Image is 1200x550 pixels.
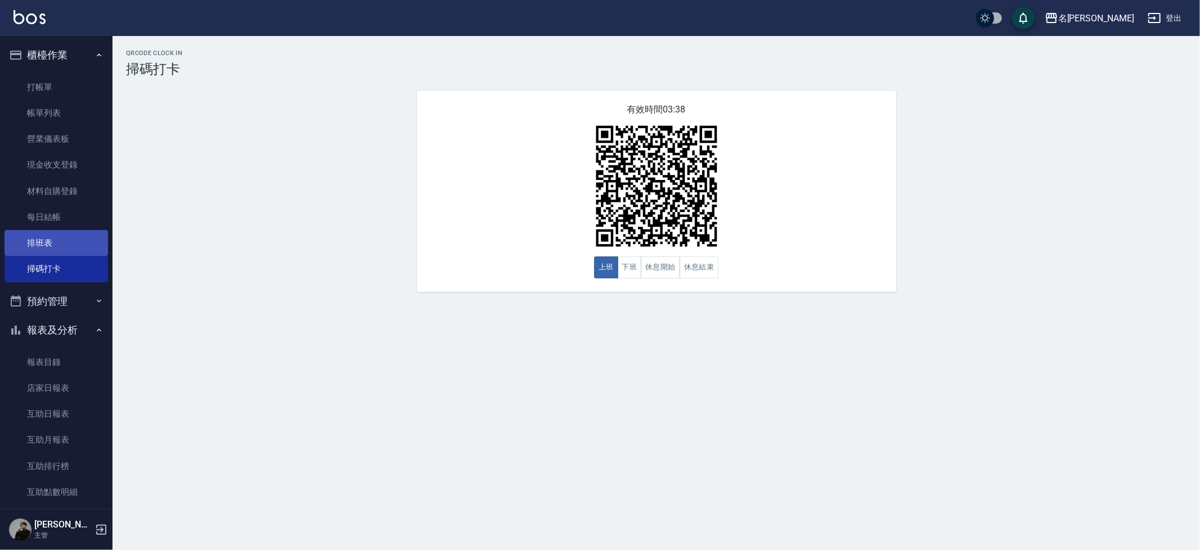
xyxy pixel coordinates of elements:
[417,91,896,292] div: 有效時間 03:38
[126,61,1186,77] h3: 掃碼打卡
[5,100,108,126] a: 帳單列表
[5,178,108,204] a: 材料自購登錄
[5,74,108,100] a: 打帳單
[5,256,108,282] a: 掃碼打卡
[5,427,108,453] a: 互助月報表
[1040,7,1139,30] button: 名[PERSON_NAME]
[34,530,92,540] p: 主管
[1058,11,1134,25] div: 名[PERSON_NAME]
[5,375,108,401] a: 店家日報表
[1012,7,1035,29] button: save
[5,126,108,152] a: 營業儀表板
[5,152,108,178] a: 現金收支登錄
[594,256,618,278] button: 上班
[5,315,108,345] button: 報表及分析
[5,453,108,479] a: 互助排行榜
[5,479,108,505] a: 互助點數明細
[5,230,108,256] a: 排班表
[14,10,46,24] img: Logo
[5,204,108,230] a: 每日結帳
[5,401,108,427] a: 互助日報表
[641,256,680,278] button: 休息開始
[5,287,108,316] button: 預約管理
[126,49,1186,57] h2: QRcode Clock In
[1143,8,1186,29] button: 登出
[5,505,108,531] a: 互助業績報表
[34,519,92,530] h5: [PERSON_NAME]
[5,40,108,70] button: 櫃檯作業
[9,519,32,541] img: Person
[618,256,642,278] button: 下班
[5,349,108,375] a: 報表目錄
[680,256,719,278] button: 休息結束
